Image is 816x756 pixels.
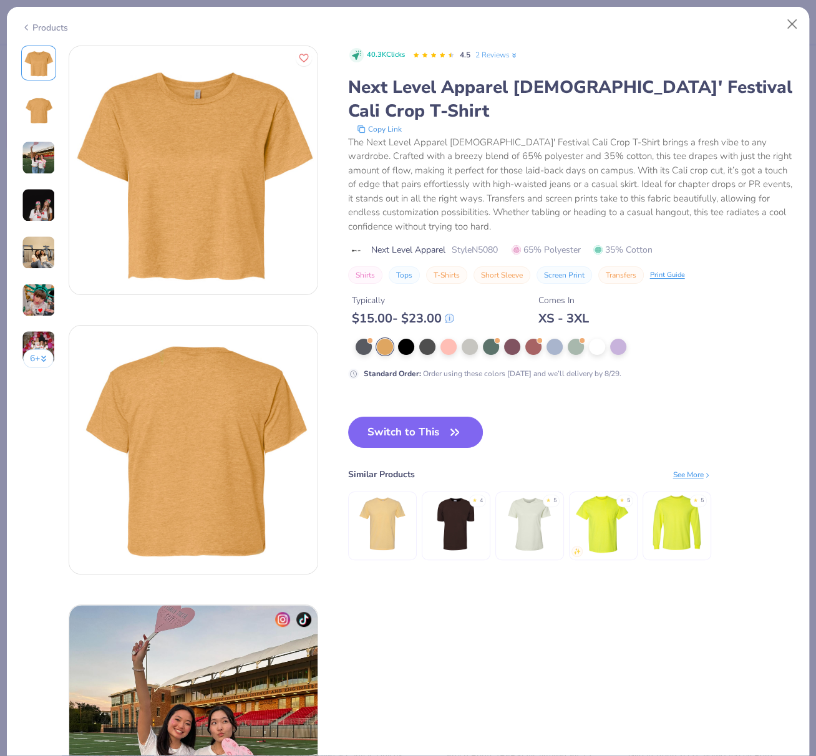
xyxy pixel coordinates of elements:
[412,46,455,65] div: 4.5 Stars
[69,326,318,574] img: Back
[348,468,415,481] div: Similar Products
[593,243,653,256] span: 35% Cotton
[364,368,621,379] div: Order using these colors [DATE] and we’ll delivery by 8/29.
[24,48,54,78] img: Front
[537,266,592,284] button: Screen Print
[598,266,644,284] button: Transfers
[546,497,551,502] div: ★
[22,141,56,175] img: User generated content
[352,311,454,326] div: $ 15.00 - $ 23.00
[426,266,467,284] button: T-Shirts
[22,188,56,222] img: User generated content
[573,548,581,555] img: newest.gif
[22,236,56,269] img: User generated content
[389,266,420,284] button: Tops
[474,266,530,284] button: Short Sleeve
[371,243,445,256] span: Next Level Apparel
[24,95,54,125] img: Back
[275,612,290,627] img: insta-icon.png
[348,417,483,448] button: Switch to This
[22,331,56,364] img: User generated content
[538,294,589,307] div: Comes In
[22,283,56,317] img: User generated content
[538,311,589,326] div: XS - 3XL
[673,469,711,480] div: See More
[650,270,685,281] div: Print Guide
[352,294,454,307] div: Typically
[348,135,795,234] div: The Next Level Apparel [DEMOGRAPHIC_DATA]' Festival Cali Crop T-Shirt brings a fresh vibe to any ...
[69,46,318,294] img: Front
[364,369,421,379] strong: Standard Order :
[780,12,804,36] button: Close
[348,246,365,256] img: brand logo
[348,75,795,123] div: Next Level Apparel [DEMOGRAPHIC_DATA]' Festival Cali Crop T-Shirt
[460,50,470,60] span: 4.5
[573,494,633,553] img: Gildan Adult 5.5 oz., 50/50 Pocket T-Shirt
[353,123,406,135] button: copy to clipboard
[553,497,556,505] div: 5
[348,266,382,284] button: Shirts
[693,497,698,502] div: ★
[701,497,704,505] div: 5
[480,497,483,505] div: 4
[452,243,498,256] span: Style N5080
[472,497,477,502] div: ★
[23,349,54,368] button: 6+
[367,50,405,61] span: 40.3K Clicks
[500,494,559,553] img: Bella + Canvas Ladies' Relaxed Jersey Short-Sleeve T-Shirt
[296,612,311,627] img: tiktok-icon.png
[619,497,624,502] div: ★
[426,494,485,553] img: Shaka Wear Adult Max Heavyweight T-Shirt
[512,243,581,256] span: 65% Polyester
[296,50,312,66] button: Like
[352,494,412,553] img: Next Level Men's Sueded Crew
[627,497,630,505] div: 5
[647,494,706,553] img: Gildan Dryblend 50/50 Long Sleeve T-Shirt
[21,21,68,34] div: Products
[475,49,518,61] a: 2 Reviews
